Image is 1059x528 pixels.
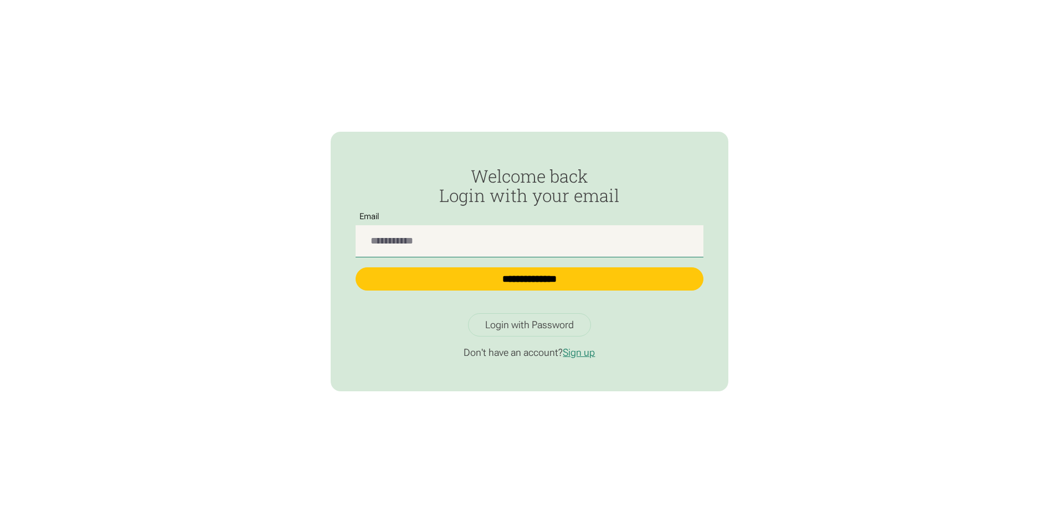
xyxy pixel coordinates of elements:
[563,346,595,358] a: Sign up
[356,346,703,359] p: Don't have an account?
[356,167,703,303] form: Passwordless Login
[356,167,703,205] h2: Welcome back Login with your email
[356,212,383,221] label: Email
[485,319,574,331] div: Login with Password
